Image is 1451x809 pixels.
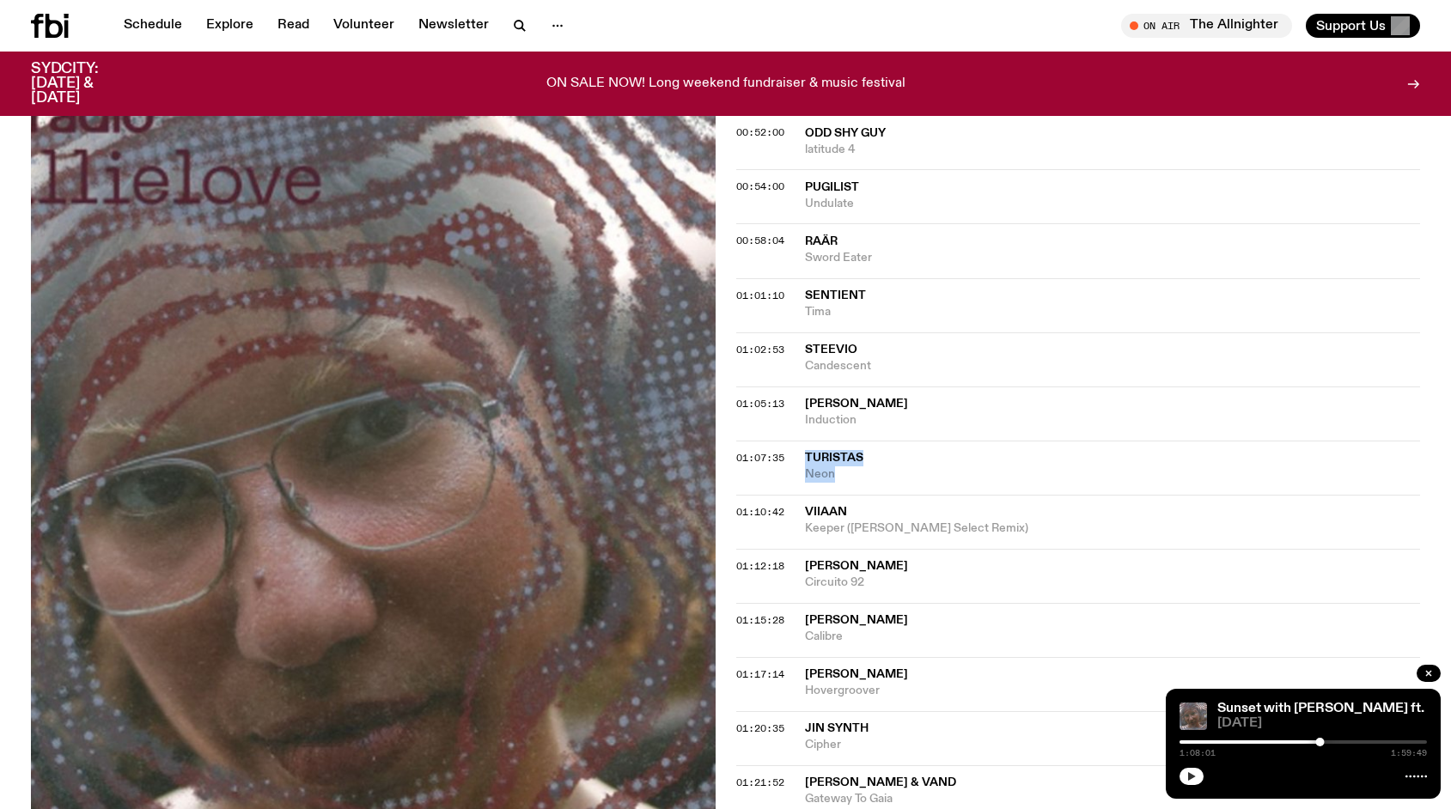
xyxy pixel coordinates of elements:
span: 1:08:01 [1180,749,1216,757]
span: Odd Shy Guy [805,127,886,139]
span: [DATE] [1217,717,1427,730]
h3: SYDCITY: [DATE] & [DATE] [31,62,141,106]
span: Cipher [805,737,1421,753]
a: Read [267,14,320,38]
button: 00:58:04 [736,236,784,246]
span: Viiaan [805,506,847,518]
span: Pugilist [805,181,859,193]
button: 01:12:18 [736,562,784,571]
a: Newsletter [408,14,499,38]
button: 01:07:35 [736,453,784,463]
span: Support Us [1316,18,1386,33]
span: Gateway To Gaia [805,791,1421,807]
button: 00:52:00 [736,128,784,137]
button: 01:10:42 [736,508,784,517]
a: Volunteer [323,14,405,38]
button: 00:54:00 [736,182,784,192]
span: 00:58:04 [736,234,784,247]
span: 01:02:53 [736,343,784,356]
span: 01:21:52 [736,776,784,789]
span: Induction [805,412,1421,429]
span: 01:20:35 [736,721,784,735]
span: Ra​ä​r [805,235,838,247]
span: [PERSON_NAME] & Vand [805,776,956,788]
span: Keeper ([PERSON_NAME] Select Remix) [805,520,1421,537]
span: Neon [805,466,1421,483]
button: 01:15:28 [736,616,784,625]
button: Support Us [1306,14,1420,38]
span: [PERSON_NAME] [805,560,908,572]
span: 00:52:00 [736,125,784,139]
span: Circuito 92 [805,575,1421,591]
span: latitude 4 [805,142,1421,158]
button: 01:02:53 [736,345,784,355]
button: 01:21:52 [736,778,784,788]
a: Schedule [113,14,192,38]
span: Turistas [805,452,863,464]
button: 01:05:13 [736,399,784,409]
span: 1:59:49 [1391,749,1427,757]
span: [PERSON_NAME] [805,614,908,626]
span: Calibre [805,629,1421,645]
span: 01:17:14 [736,667,784,681]
span: Candescent [805,358,1421,374]
span: Tima [805,304,1421,320]
span: 01:15:28 [736,613,784,627]
span: 01:12:18 [736,559,784,573]
span: 01:01:10 [736,289,784,302]
button: 01:17:14 [736,670,784,679]
span: Steevio [805,344,857,356]
a: Explore [196,14,264,38]
span: Undulate [805,196,1421,212]
button: 01:01:10 [736,291,784,301]
span: 01:05:13 [736,397,784,411]
span: Hovergroover [805,683,1421,699]
span: Sword Eater [805,250,1421,266]
p: ON SALE NOW! Long weekend fundraiser & music festival [546,76,905,92]
span: [PERSON_NAME] [805,668,908,680]
span: 01:07:35 [736,451,784,465]
span: [PERSON_NAME] [805,398,908,410]
button: On AirThe Allnighter [1121,14,1292,38]
span: Sentient [805,289,866,301]
span: Jin Synth [805,722,869,734]
button: 01:20:35 [736,724,784,733]
span: 01:10:42 [736,505,784,519]
span: 00:54:00 [736,179,784,193]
